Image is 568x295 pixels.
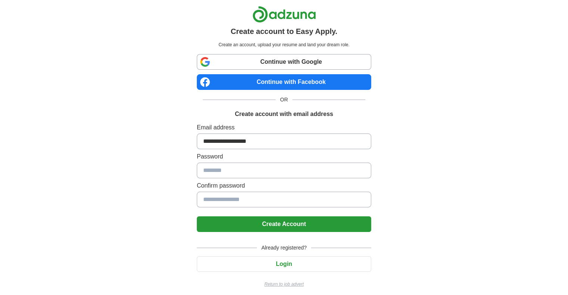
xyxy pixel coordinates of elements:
[197,216,371,232] button: Create Account
[231,26,338,37] h1: Create account to Easy Apply.
[197,123,371,132] label: Email address
[257,244,311,252] span: Already registered?
[197,261,371,267] a: Login
[197,281,371,288] a: Return to job advert
[276,96,292,104] span: OR
[197,256,371,272] button: Login
[252,6,316,23] img: Adzuna logo
[197,152,371,161] label: Password
[198,41,370,48] p: Create an account, upload your resume and land your dream role.
[235,110,333,119] h1: Create account with email address
[197,74,371,90] a: Continue with Facebook
[197,181,371,190] label: Confirm password
[197,54,371,70] a: Continue with Google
